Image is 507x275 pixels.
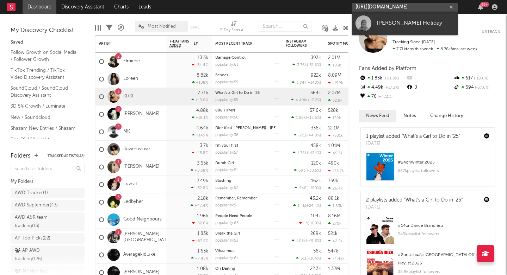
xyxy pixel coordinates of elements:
[215,151,238,155] div: popularity: 57
[148,24,176,29] span: Most Notified
[398,167,489,175] div: 657k playlist followers
[191,186,208,190] div: +32.8 %
[197,179,208,183] div: 2.49k
[196,108,208,113] div: 4.88k
[398,230,489,238] div: 343k playlist followers
[328,98,342,103] div: 32.8k
[200,143,208,148] div: 3.7k
[11,233,85,244] a: AP Top Picks(22)
[215,232,240,236] a: Break the Girl
[361,216,495,249] a: #14onDance Brandneu343kplaylist followers
[197,267,208,271] div: 1.08k
[215,267,279,271] div: Oh Darling
[11,200,85,211] a: AWD September(43)
[328,231,338,236] div: 521k
[296,98,306,102] span: 4.49k
[15,189,48,197] div: AWD Tracker ( 1 )
[198,91,208,95] div: 7.71k
[197,161,208,166] div: 3.65k
[215,98,238,102] div: popularity: 55
[123,76,138,82] a: Loreen
[482,28,500,35] button: Untrack
[311,73,321,78] div: 922k
[328,186,343,191] div: 26.4k
[382,77,399,81] span: +81.8 %
[99,41,152,46] div: Artist
[215,161,279,165] div: Dumb Girl
[306,204,320,208] span: +24.4 %
[293,203,321,208] div: ( )
[398,158,489,167] div: # 24 on Winter 2025
[215,144,238,148] a: I'm your first
[11,136,78,157] a: Top 50/100 Viral / Spotify/Apple Discovery Assistant
[359,66,416,71] span: Fans Added by Platform
[215,109,279,113] div: 808 HYMN
[307,98,320,102] span: +17.2 %
[301,257,307,261] span: 611
[215,63,238,67] div: popularity: 61
[328,91,341,95] div: 2.07M
[215,168,238,172] div: popularity: 51
[215,214,279,218] div: People Need People
[402,134,460,139] a: "What’s a Girl to Do in ‘25"
[366,197,463,204] div: 2 playlists added
[11,178,85,186] div: My Folders
[298,204,305,208] span: 1.4k
[215,116,239,120] div: popularity: 56
[215,214,252,218] a: People Need People
[11,66,78,81] a: TikTok Trending / TikTok Video Discovery Assistant
[11,84,78,99] a: SoundCloud / SoundCloud Discovery Assistant
[296,256,321,261] div: ( )
[359,92,406,101] div: 76
[215,179,279,183] div: Blushing
[215,91,279,95] div: What's a Girl to Do in '25
[328,239,342,243] div: 42.2k
[328,41,381,46] div: Spotify Monthly Listeners
[328,179,338,183] div: 759k
[406,74,453,83] div: --
[361,153,495,186] a: #24onWinter 2025657kplaylist followers
[11,26,85,35] div: My Discovery Checklist
[352,12,458,35] a: [PERSON_NAME] Holiday
[197,73,208,78] div: 8.82k
[392,47,477,51] span: 6.78k fans last week
[198,56,208,60] div: 13.3k
[328,73,341,78] div: 8.09M
[328,126,340,130] div: 12.1M
[328,249,338,254] div: 547k
[11,49,78,63] a: Follow Growth on Social Media / Follower Growth
[328,56,340,60] div: 2.01M
[106,18,112,38] div: Filters
[396,110,423,122] button: Notes
[328,196,339,201] div: 88.1k
[295,186,321,190] div: ( )
[215,126,313,130] a: Dior (feat. [PERSON_NAME]) - [PERSON_NAME] Remix
[11,212,85,231] a: AWD A&R team tracking(13)
[328,267,340,271] div: 1.32M
[197,214,208,218] div: 1.96k
[191,98,208,102] div: +13.6 %
[192,151,208,155] div: -45.8 %
[307,116,320,120] span: +15.6 %
[310,91,321,95] div: 364k
[215,197,279,200] div: Remember, Remember
[123,252,155,258] a: Averagekidluke
[308,257,320,261] span: +104 %
[15,247,64,263] div: AP AWD tracking ( 126 )
[352,3,458,12] input: Search for artists
[215,239,238,243] div: popularity: 53
[15,201,58,210] div: AWD September ( 43 )
[328,81,343,85] div: -199k
[215,197,257,200] a: Remember, Remember
[296,239,306,243] span: 1.03k
[294,168,321,173] div: ( )
[215,186,238,190] div: popularity: 57
[291,115,321,120] div: ( )
[215,73,228,77] a: Echoes
[304,222,308,225] span: -3
[215,73,279,77] div: Echoes
[308,81,320,85] span: +148 %
[215,249,235,253] a: Vihaa mua
[191,256,208,261] div: +7.45 %
[292,80,321,85] div: ( )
